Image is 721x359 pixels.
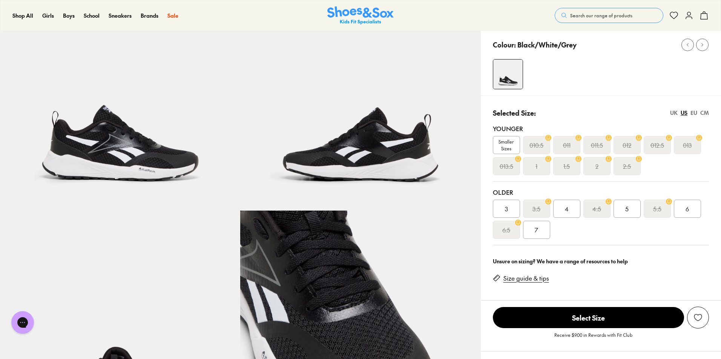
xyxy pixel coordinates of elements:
span: Sneakers [109,12,132,19]
span: 6 [686,204,689,213]
a: Shop All [12,12,33,20]
s: 6.5 [502,225,510,234]
span: Brands [141,12,158,19]
span: Select Size [493,307,684,328]
s: 012.5 [650,141,664,150]
span: 4 [565,204,569,213]
p: Selected Size: [493,108,536,118]
span: 3 [505,204,508,213]
s: 3.5 [532,204,540,213]
a: Boys [63,12,75,20]
div: Younger [493,124,709,133]
p: Receive $9.00 in Rewards with Fit Club [554,332,632,345]
span: Boys [63,12,75,19]
span: 5 [625,204,629,213]
span: Smaller Sizes [493,138,520,152]
s: 1 [535,162,537,171]
div: CM [700,109,709,117]
div: EU [690,109,697,117]
s: 5.5 [653,204,661,213]
div: Older [493,188,709,197]
img: SNS_Logo_Responsive.svg [327,6,394,25]
span: Sale [167,12,178,19]
s: 013 [683,141,692,150]
s: 011.5 [591,141,603,150]
a: Shoes & Sox [327,6,394,25]
s: 010.5 [529,141,543,150]
s: 2 [595,162,598,171]
img: 4-525346_1 [493,60,523,89]
span: Girls [42,12,54,19]
a: Girls [42,12,54,20]
a: School [84,12,100,20]
s: 4.5 [592,204,601,213]
span: Search our range of products [570,12,632,19]
a: Sale [167,12,178,20]
a: Size guide & tips [503,274,549,283]
s: 1.5 [563,162,570,171]
div: Unsure on sizing? We have a range of resources to help [493,257,709,265]
span: 7 [535,225,538,234]
s: 011 [563,141,571,150]
s: 2.5 [623,162,631,171]
span: Shop All [12,12,33,19]
iframe: Gorgias live chat messenger [8,309,38,336]
p: Black/White/Grey [517,40,577,50]
button: Search our range of products [555,8,663,23]
s: 012 [623,141,631,150]
p: Colour: [493,40,516,50]
div: US [681,109,687,117]
span: School [84,12,100,19]
button: Add to Wishlist [687,307,709,328]
a: Brands [141,12,158,20]
button: Select Size [493,307,684,328]
s: 013.5 [500,162,513,171]
div: UK [670,109,678,117]
a: Sneakers [109,12,132,20]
